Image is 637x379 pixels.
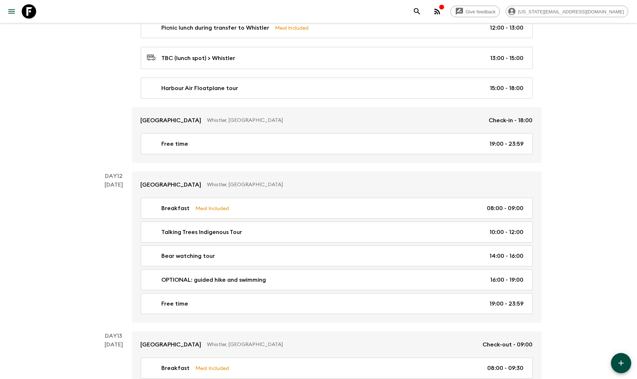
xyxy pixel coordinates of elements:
[162,299,188,308] p: Free time
[141,340,201,349] p: [GEOGRAPHIC_DATA]
[141,293,533,314] a: Free time19:00 - 23:59
[162,252,215,260] p: Bear watching tour
[410,4,424,19] button: search adventures
[514,9,628,14] span: [US_STATE][EMAIL_ADDRESS][DOMAIN_NAME]
[488,364,524,372] p: 08:00 - 09:30
[207,117,483,124] p: Whistler, [GEOGRAPHIC_DATA]
[207,341,477,348] p: Whistler, [GEOGRAPHIC_DATA]
[141,198,533,219] a: BreakfastMeal Included08:00 - 09:00
[141,358,533,379] a: BreakfastMeal Included08:00 - 09:30
[506,6,628,17] div: [US_STATE][EMAIL_ADDRESS][DOMAIN_NAME]
[489,116,533,125] p: Check-in - 18:00
[132,107,542,133] a: [GEOGRAPHIC_DATA]Whistler, [GEOGRAPHIC_DATA]Check-in - 18:00
[141,269,533,290] a: OPTIONAL: guided hike and swimming16:00 - 19:00
[141,222,533,243] a: Talking Trees Indigenous Tour10:00 - 12:00
[162,140,188,148] p: Free time
[141,133,533,154] a: Free time19:00 - 23:59
[141,116,201,125] p: [GEOGRAPHIC_DATA]
[132,172,542,198] a: [GEOGRAPHIC_DATA]Whistler, [GEOGRAPHIC_DATA]
[490,84,524,93] p: 15:00 - 18:00
[450,6,500,17] a: Give feedback
[196,204,229,212] p: Meal Included
[141,180,201,189] p: [GEOGRAPHIC_DATA]
[132,332,542,358] a: [GEOGRAPHIC_DATA]Whistler, [GEOGRAPHIC_DATA]Check-out - 09:00
[141,17,533,38] a: Picnic lunch during transfer to WhistlerMeal Included12:00 - 13:00
[141,78,533,99] a: Harbour Air Floatplane tour15:00 - 18:00
[491,54,524,63] p: 13:00 - 15:00
[141,246,533,267] a: Bear watching tour14:00 - 16:00
[207,181,527,188] p: Whistler, [GEOGRAPHIC_DATA]
[162,24,269,32] p: Picnic lunch during transfer to Whistler
[275,24,309,32] p: Meal Included
[162,204,190,213] p: Breakfast
[490,299,524,308] p: 19:00 - 23:59
[490,24,524,32] p: 12:00 - 13:00
[483,340,533,349] p: Check-out - 09:00
[4,4,19,19] button: menu
[162,228,242,237] p: Talking Trees Indigenous Tour
[162,276,266,284] p: OPTIONAL: guided hike and swimming
[162,84,238,93] p: Harbour Air Floatplane tour
[462,9,500,14] span: Give feedback
[162,364,190,372] p: Breakfast
[162,54,235,63] p: TBC (lunch spot) > Whistler
[490,252,524,260] p: 14:00 - 16:00
[491,276,524,284] p: 16:00 - 19:00
[490,228,524,237] p: 10:00 - 12:00
[96,332,132,340] p: Day 13
[490,140,524,148] p: 19:00 - 23:59
[196,364,229,372] p: Meal Included
[105,180,123,323] div: [DATE]
[96,172,132,180] p: Day 12
[487,204,524,213] p: 08:00 - 09:00
[141,47,533,69] a: TBC (lunch spot) > Whistler13:00 - 15:00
